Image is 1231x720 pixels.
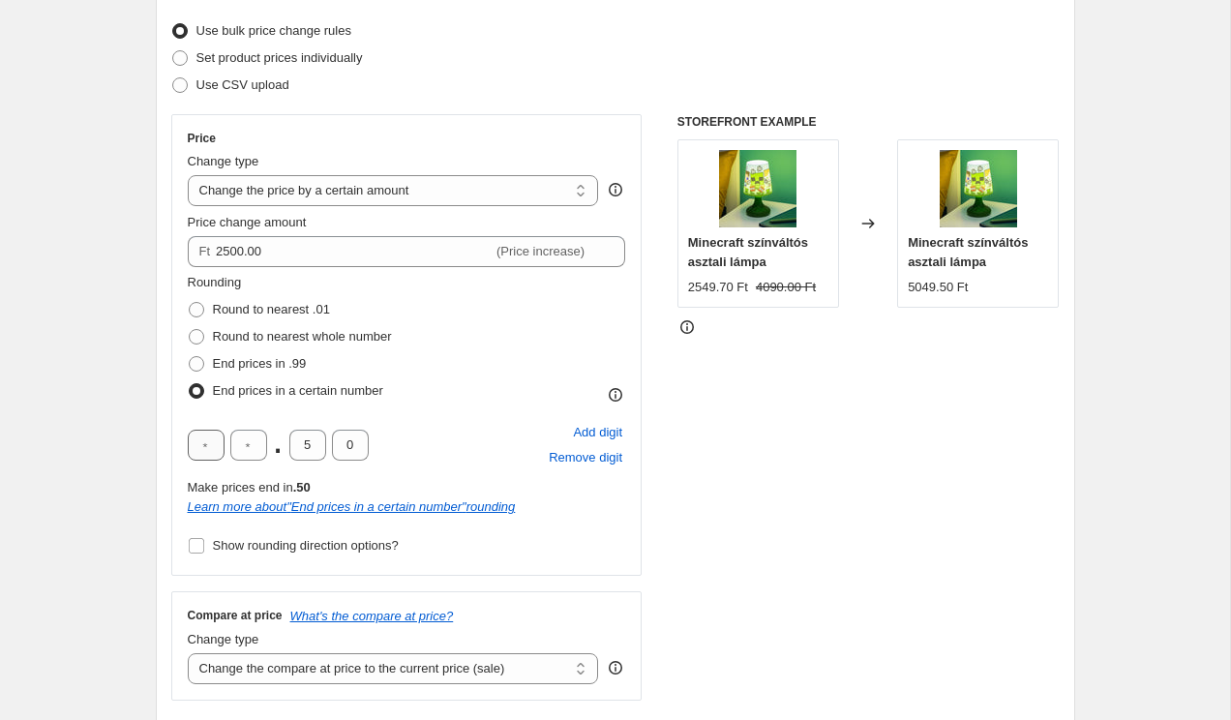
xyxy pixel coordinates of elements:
[606,180,625,199] div: help
[216,236,493,267] input: -10.00
[290,609,454,623] button: What's the compare at price?
[293,480,311,495] b: .50
[196,77,289,92] span: Use CSV upload
[188,499,516,514] i: Learn more about " End prices in a certain number " rounding
[188,430,225,461] input: ﹡
[188,275,242,289] span: Rounding
[188,480,311,495] span: Make prices end in
[188,632,259,646] span: Change type
[213,302,330,316] span: Round to nearest .01
[213,329,392,344] span: Round to nearest whole number
[188,131,216,146] h3: Price
[719,150,796,227] img: PP13387MCF_80x.jpg
[273,430,284,461] span: .
[213,383,383,398] span: End prices in a certain number
[188,499,516,514] a: Learn more about"End prices in a certain number"rounding
[570,420,625,445] button: Add placeholder
[213,538,399,553] span: Show rounding direction options?
[332,430,369,461] input: ﹡
[188,154,259,168] span: Change type
[188,608,283,623] h3: Compare at price
[546,445,625,470] button: Remove placeholder
[688,278,748,297] div: 2549.70 Ft
[199,244,211,258] span: Ft
[230,430,267,461] input: ﹡
[496,244,585,258] span: (Price increase)
[688,235,808,269] span: Minecraft színváltós asztali lámpa
[940,150,1017,227] img: PP13387MCF_80x.jpg
[213,356,307,371] span: End prices in .99
[908,278,968,297] div: 5049.50 Ft
[188,215,307,229] span: Price change amount
[196,23,351,38] span: Use bulk price change rules
[908,235,1028,269] span: Minecraft színváltós asztali lámpa
[606,658,625,677] div: help
[756,278,816,297] strike: 4090.00 Ft
[196,50,363,65] span: Set product prices individually
[549,448,622,467] span: Remove digit
[677,114,1060,130] h6: STOREFRONT EXAMPLE
[289,430,326,461] input: ﹡
[573,423,622,442] span: Add digit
